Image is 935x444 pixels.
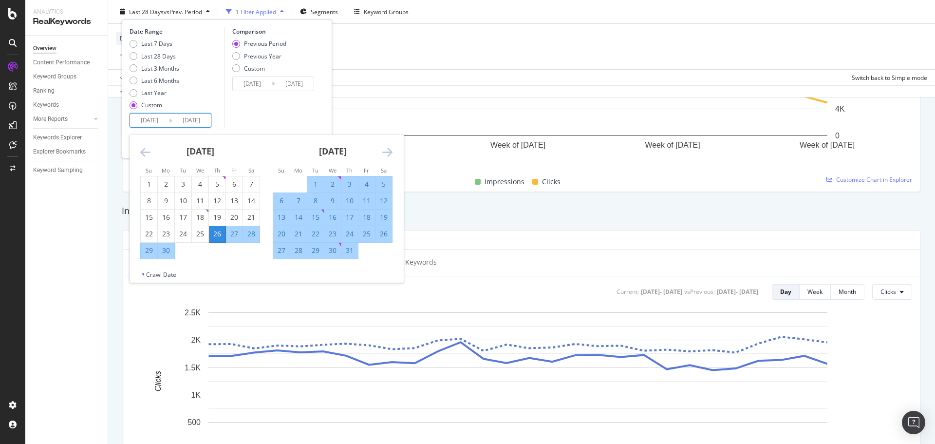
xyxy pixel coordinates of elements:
div: Explorer Bookmarks [33,147,86,157]
div: 12 [375,196,392,206]
text: 1K [191,390,201,399]
button: Clicks [872,284,912,300]
div: 18 [358,212,375,222]
div: 12 [209,196,225,206]
div: 22 [307,229,324,239]
div: Week [807,288,823,296]
td: Choose Saturday, June 21, 2025 as your check-out date. It’s available. [243,209,260,226]
div: 20 [273,229,290,239]
text: 0 [835,132,840,140]
div: Keyword Groups [364,7,409,16]
td: Selected. Sunday, July 6, 2025 [273,193,290,209]
div: 13 [273,212,290,222]
div: 21 [243,212,260,222]
td: Choose Wednesday, June 11, 2025 as your check-out date. It’s available. [192,193,209,209]
td: Choose Friday, June 13, 2025 as your check-out date. It’s available. [226,193,243,209]
small: Mo [162,167,170,174]
div: Last 6 Months [130,77,179,85]
input: Start Date [130,114,169,127]
small: Sa [381,167,387,174]
div: 31 [341,246,358,255]
td: Selected. Friday, June 27, 2025 [226,226,243,242]
div: Last Year [130,89,179,97]
td: Selected. Thursday, July 3, 2025 [341,176,358,193]
div: 26 [209,229,225,239]
div: 1 [307,179,324,189]
div: Top Keywords [391,257,437,267]
td: Selected as start date. Thursday, June 26, 2025 [209,226,226,242]
span: Last 28 Days [129,7,164,16]
button: Last 28 DaysvsPrev. Period [116,4,214,19]
div: 27 [273,246,290,255]
td: Choose Friday, June 6, 2025 as your check-out date. It’s available. [226,176,243,193]
td: Selected. Friday, July 4, 2025 [358,176,375,193]
div: 3 [175,179,191,189]
div: 19 [375,212,392,222]
text: 1.5K [185,363,201,371]
div: Custom [130,101,179,109]
div: 3 [341,179,358,189]
text: 4K [835,105,845,113]
div: 10 [175,196,191,206]
a: Keywords Explorer [33,133,101,143]
div: 29 [307,246,324,255]
text: 2K [191,336,201,344]
td: Choose Wednesday, June 4, 2025 as your check-out date. It’s available. [192,176,209,193]
td: Choose Sunday, June 8, 2025 as your check-out date. It’s available. [141,193,158,209]
div: Month [839,288,856,296]
td: Selected. Thursday, July 24, 2025 [341,226,358,242]
td: Choose Monday, June 16, 2025 as your check-out date. It’s available. [158,209,175,226]
a: More Reports [33,114,91,124]
div: Overview [33,43,56,54]
div: Current: [617,288,639,296]
td: Selected. Tuesday, July 8, 2025 [307,193,324,209]
div: 10 [341,196,358,206]
td: Choose Tuesday, June 10, 2025 as your check-out date. It’s available. [175,193,192,209]
td: Choose Monday, June 9, 2025 as your check-out date. It’s available. [158,193,175,209]
div: More Reports [33,114,68,124]
a: Ranking [33,86,101,96]
div: Calendar [130,135,403,270]
small: Su [278,167,284,174]
div: 23 [324,229,341,239]
div: [DATE] - [DATE] [717,288,758,296]
td: Selected. Saturday, June 28, 2025 [243,226,260,242]
div: 7 [243,179,260,189]
button: Switch back to Simple mode [848,70,927,85]
text: Week of [DATE] [800,141,855,149]
div: Ranking [33,86,55,96]
small: Mo [294,167,302,174]
small: Sa [248,167,254,174]
td: Selected. Friday, July 25, 2025 [358,226,375,242]
div: Last Year [141,89,167,97]
div: Crawl Date [146,270,176,279]
div: 25 [192,229,208,239]
td: Choose Saturday, June 14, 2025 as your check-out date. It’s available. [243,193,260,209]
td: Selected. Thursday, July 31, 2025 [341,242,358,259]
td: Selected. Wednesday, July 2, 2025 [324,176,341,193]
div: Previous Period [244,39,286,48]
td: Selected. Monday, July 21, 2025 [290,226,307,242]
div: Last 3 Months [130,64,179,72]
a: Content Performance [33,58,101,68]
div: vs Previous : [684,288,715,296]
div: Last 3 Months [141,64,179,72]
text: Week of [DATE] [645,141,700,149]
span: Segments [311,7,338,16]
td: Choose Thursday, June 12, 2025 as your check-out date. It’s available. [209,193,226,209]
td: Selected. Saturday, July 5, 2025 [375,176,393,193]
div: 27 [226,229,243,239]
div: 11 [358,196,375,206]
span: Clicks [542,176,561,188]
td: Choose Tuesday, June 17, 2025 as your check-out date. It’s available. [175,209,192,226]
input: End Date [275,77,314,91]
input: Start Date [233,77,272,91]
td: Selected. Monday, July 28, 2025 [290,242,307,259]
td: Choose Sunday, June 1, 2025 as your check-out date. It’s available. [141,176,158,193]
div: 9 [324,196,341,206]
div: 8 [307,196,324,206]
td: Selected. Wednesday, July 16, 2025 [324,209,341,226]
span: Customize Chart in Explorer [836,175,912,184]
div: 28 [243,229,260,239]
div: 14 [243,196,260,206]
